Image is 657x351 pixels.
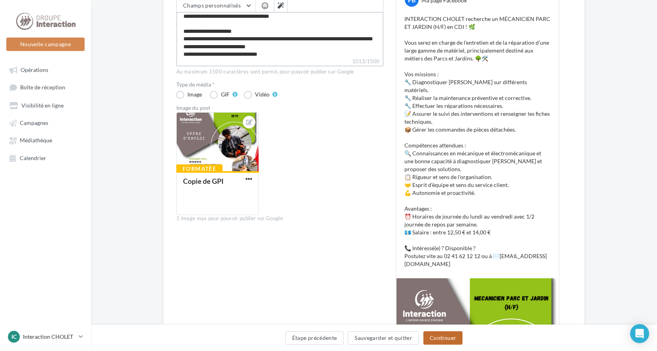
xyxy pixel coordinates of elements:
p: Interaction CHOLET [23,333,76,341]
span: Visibilité en ligne [21,102,64,109]
a: IC Interaction CHOLET [6,329,85,344]
span: Calendrier [20,155,46,161]
a: Médiathèque [5,133,86,147]
div: Image [187,92,202,97]
span: Médiathèque [20,137,52,144]
span: Opérations [21,66,48,73]
label: Type de média * [176,82,383,87]
span: IC [11,333,17,341]
div: Image du post [176,105,383,111]
span: Champs personnalisés [183,2,241,9]
a: Campagnes [5,115,86,130]
span: Boîte de réception [20,84,65,91]
button: Continuer [423,331,463,345]
a: Opérations [5,62,86,77]
div: Open Intercom Messenger [630,324,649,343]
div: Au maximum 1500 caractères sont permis pour pouvoir publier sur Google [176,68,383,75]
div: Vidéo [255,92,270,97]
button: Sauvegarder et quitter [348,331,419,345]
p: INTERACTION CHOLET recherche un MÉCANICIEN PARC ET JARDIN (H/F) en CDI ! 🌿 Vous serez en charge d... [404,15,551,268]
a: Calendrier [5,151,86,165]
a: Boîte de réception [5,80,86,94]
span: Campagnes [20,119,48,126]
div: Copie de GPI [183,177,224,185]
div: GIF [221,92,230,97]
button: Nouvelle campagne [6,38,85,51]
div: Formatée [176,164,223,173]
label: 1013/1500 [176,57,383,66]
button: Étape précédente [285,331,344,345]
a: Visibilité en ligne [5,98,86,112]
div: 1 image max pour pouvoir publier sur Google [176,215,383,222]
